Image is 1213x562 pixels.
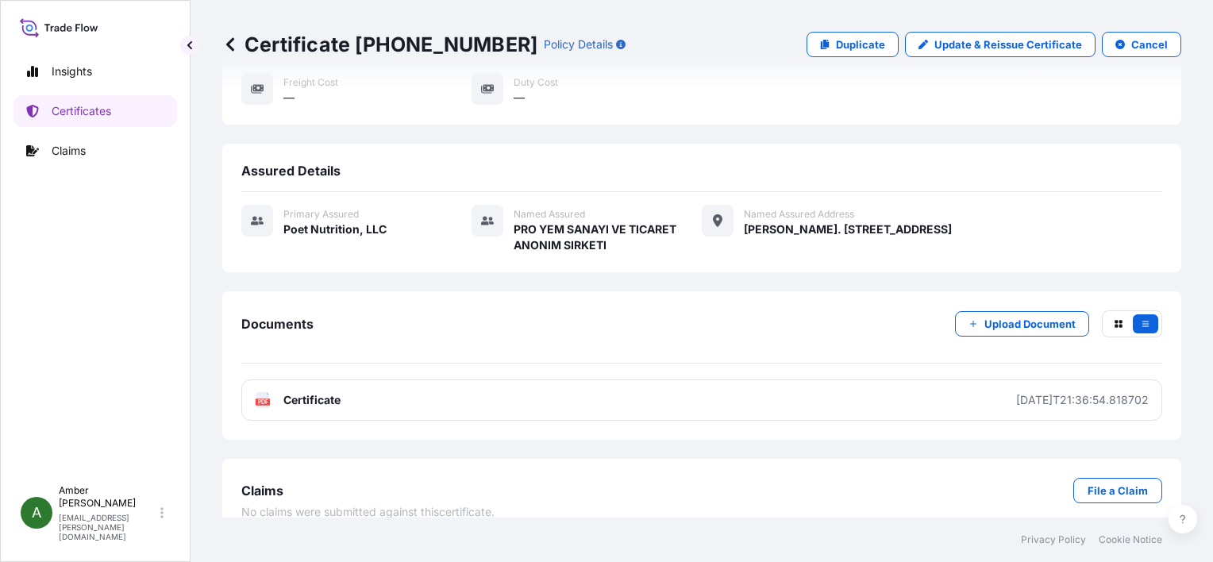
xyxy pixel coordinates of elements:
span: Primary assured [283,208,359,221]
a: Privacy Policy [1021,533,1086,546]
p: Duplicate [836,37,885,52]
a: Cookie Notice [1099,533,1162,546]
button: Upload Document [955,311,1089,337]
span: Claims [241,483,283,498]
p: Policy Details [544,37,613,52]
a: File a Claim [1073,478,1162,503]
a: Certificates [13,95,177,127]
span: PRO YEM SANAYI VE TICARET ANONIM SIRKETI [514,221,702,253]
span: Assured Details [241,163,341,179]
span: Documents [241,316,314,332]
p: Update & Reissue Certificate [934,37,1082,52]
a: Duplicate [807,32,899,57]
p: Certificate [PHONE_NUMBER] [222,32,537,57]
p: Cancel [1131,37,1168,52]
p: File a Claim [1088,483,1148,498]
span: A [32,505,41,521]
span: — [283,90,295,106]
a: Claims [13,135,177,167]
span: — [514,90,525,106]
p: [EMAIL_ADDRESS][PERSON_NAME][DOMAIN_NAME] [59,513,157,541]
p: Amber [PERSON_NAME] [59,484,157,510]
text: PDF [258,399,268,405]
div: [DATE]T21:36:54.818702 [1016,392,1149,408]
span: No claims were submitted against this certificate . [241,504,495,520]
button: Cancel [1102,32,1181,57]
span: Poet Nutrition, LLC [283,221,387,237]
span: Named Assured Address [744,208,854,221]
p: Certificates [52,103,111,119]
p: Insights [52,64,92,79]
span: Named Assured [514,208,585,221]
p: Upload Document [984,316,1076,332]
p: Claims [52,143,86,159]
a: PDFCertificate[DATE]T21:36:54.818702 [241,379,1162,421]
span: Certificate [283,392,341,408]
span: [PERSON_NAME]. [STREET_ADDRESS] [744,221,952,237]
a: Insights [13,56,177,87]
a: Update & Reissue Certificate [905,32,1096,57]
